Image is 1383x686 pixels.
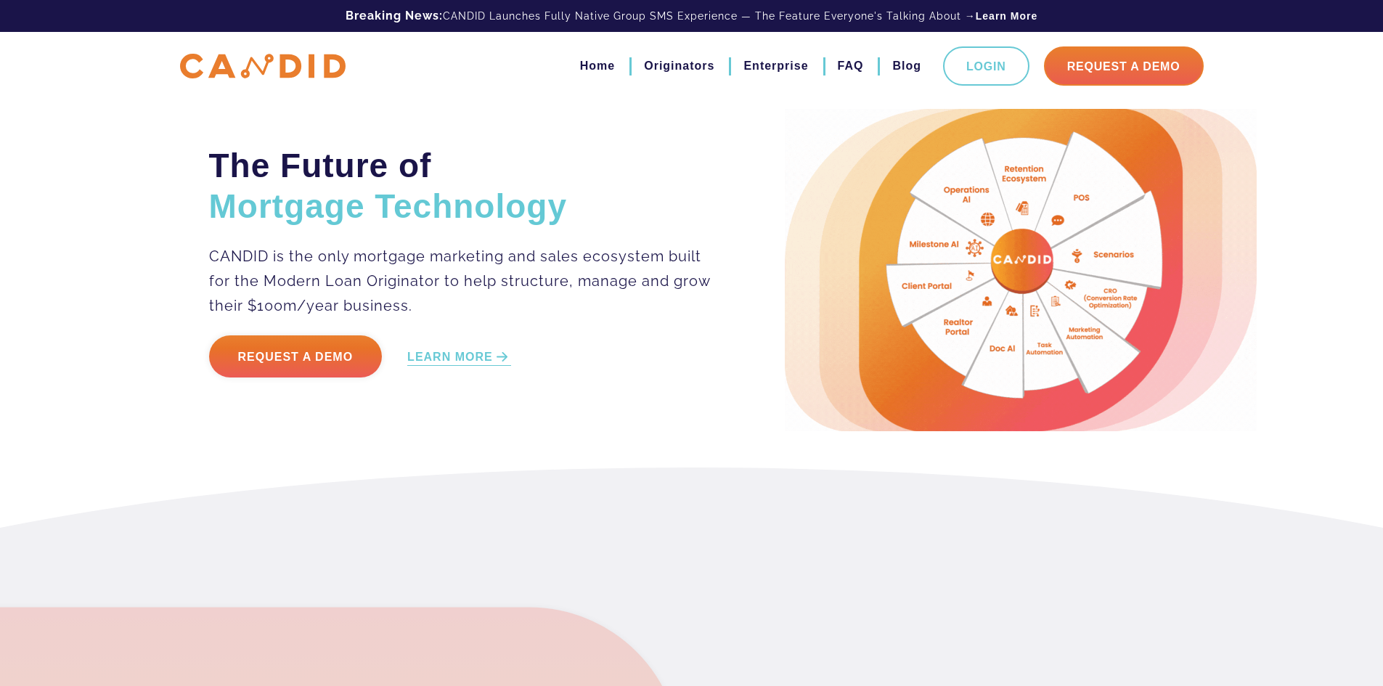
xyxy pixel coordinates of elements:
a: Request A Demo [1044,46,1204,86]
a: Learn More [976,9,1037,23]
b: Breaking News: [346,9,443,23]
a: Login [943,46,1029,86]
img: Candid Hero Image [785,109,1257,431]
a: Request a Demo [209,335,383,377]
img: CANDID APP [180,54,346,79]
a: Enterprise [743,54,808,78]
a: Blog [892,54,921,78]
h2: The Future of [209,145,712,226]
span: Mortgage Technology [209,187,568,225]
p: CANDID is the only mortgage marketing and sales ecosystem built for the Modern Loan Originator to... [209,244,712,318]
a: LEARN MORE [407,349,511,366]
a: FAQ [838,54,864,78]
a: Originators [644,54,714,78]
a: Home [580,54,615,78]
